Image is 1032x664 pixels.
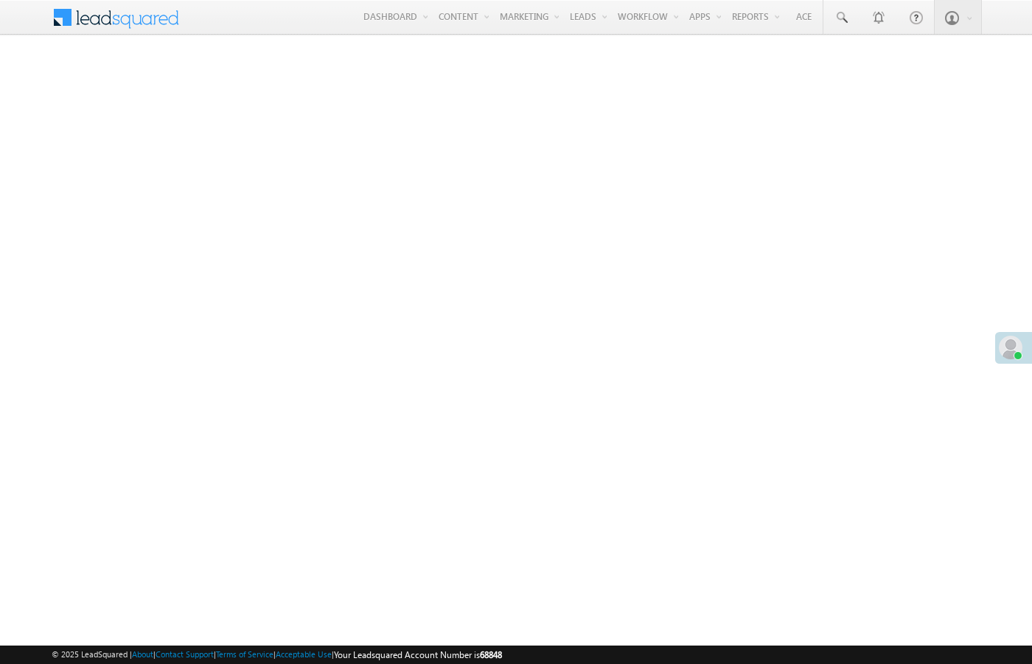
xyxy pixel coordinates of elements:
[480,649,502,660] span: 68848
[132,649,153,659] a: About
[156,649,214,659] a: Contact Support
[52,648,502,662] span: © 2025 LeadSquared | | | | |
[216,649,273,659] a: Terms of Service
[334,649,502,660] span: Your Leadsquared Account Number is
[276,649,332,659] a: Acceptable Use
